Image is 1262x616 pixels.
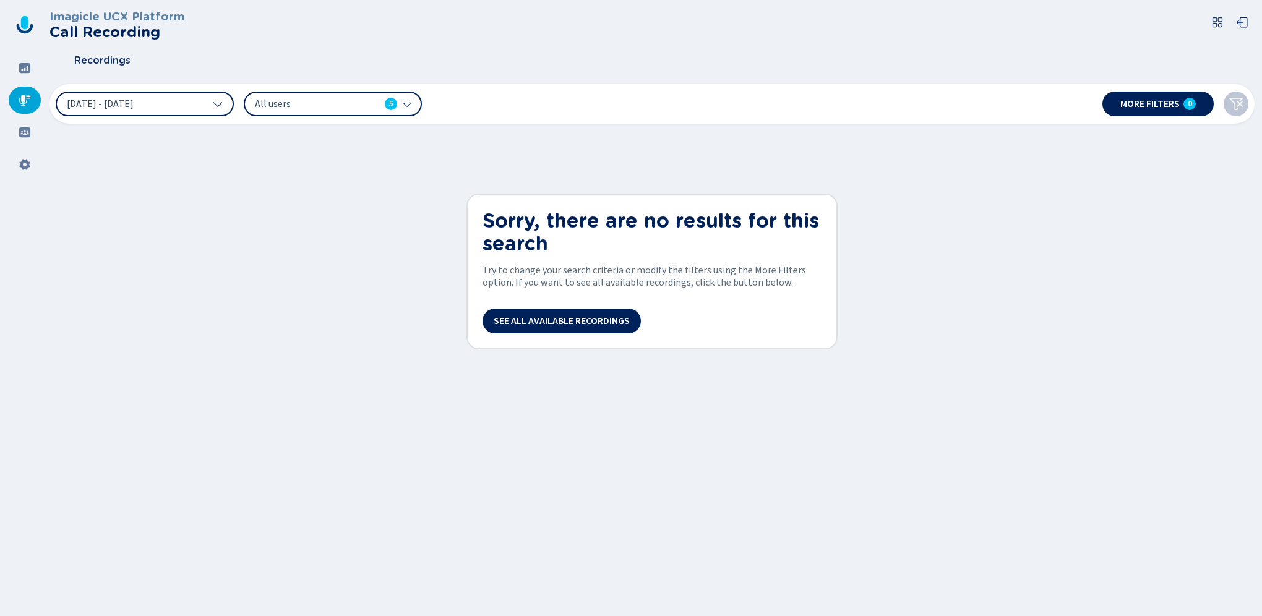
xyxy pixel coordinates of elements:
svg: mic-fill [19,94,31,106]
span: More filters [1120,99,1180,109]
button: [DATE] - [DATE] [56,92,234,116]
button: See all available recordings [483,309,641,333]
span: [DATE] - [DATE] [67,99,134,109]
span: Recordings [74,55,131,66]
h2: Call Recording [49,24,184,41]
svg: chevron-down [213,99,223,109]
span: 0 [1188,99,1192,109]
span: 5 [389,98,393,110]
span: Try to change your search criteria or modify the filters using the More Filters option. If you wa... [483,265,822,288]
span: All users [255,97,380,111]
svg: groups-filled [19,126,31,139]
span: See all available recordings [494,316,630,326]
div: Recordings [9,87,41,114]
h3: Imagicle UCX Platform [49,10,184,24]
svg: dashboard-filled [19,62,31,74]
button: Clear filters [1224,92,1248,116]
svg: box-arrow-left [1236,16,1248,28]
div: Dashboard [9,54,41,82]
div: Settings [9,151,41,178]
h1: Sorry, there are no results for this search [483,210,822,255]
div: Groups [9,119,41,146]
button: More filters0 [1102,92,1214,116]
svg: chevron-down [402,99,412,109]
svg: funnel-disabled [1229,96,1243,111]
